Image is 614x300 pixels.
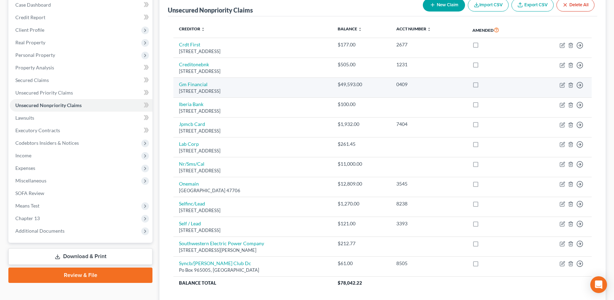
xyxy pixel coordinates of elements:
span: Unsecured Nonpriority Claims [15,102,82,108]
div: $212.77 [338,240,385,247]
div: [STREET_ADDRESS][PERSON_NAME] [179,247,327,254]
span: Additional Documents [15,228,65,234]
a: Unsecured Nonpriority Claims [10,99,152,112]
a: SOFA Review [10,187,152,200]
div: [GEOGRAPHIC_DATA] 47706 [179,187,327,194]
div: [STREET_ADDRESS] [179,48,327,55]
div: [STREET_ADDRESS] [179,167,327,174]
a: Selfinc/Lead [179,201,205,207]
a: Lab Corp [179,141,199,147]
a: Unsecured Priority Claims [10,87,152,99]
a: Crdt First [179,42,200,47]
a: Creditor unfold_more [179,26,205,31]
a: Review & File [8,268,152,283]
span: Expenses [15,165,35,171]
div: [STREET_ADDRESS] [179,207,327,214]
a: Onemain [179,181,199,187]
span: Executory Contracts [15,127,60,133]
i: unfold_more [358,27,362,31]
span: Income [15,152,31,158]
a: Acct Number unfold_more [396,26,431,31]
div: Unsecured Nonpriority Claims [168,6,253,14]
span: Personal Property [15,52,55,58]
th: Balance Total [173,277,332,289]
a: Property Analysis [10,61,152,74]
a: Self / Lead [179,220,201,226]
a: Jpmcb Card [179,121,205,127]
div: [STREET_ADDRESS] [179,108,327,114]
i: unfold_more [427,27,431,31]
div: 8505 [396,260,461,267]
div: $11,000.00 [338,160,385,167]
span: Miscellaneous [15,178,46,183]
div: [STREET_ADDRESS] [179,68,327,75]
div: $1,270.00 [338,200,385,207]
a: Credit Report [10,11,152,24]
div: 1231 [396,61,461,68]
span: Secured Claims [15,77,49,83]
div: 2677 [396,41,461,48]
span: Means Test [15,203,39,209]
a: Creditonebnk [179,61,209,67]
div: 7404 [396,121,461,128]
a: Lawsuits [10,112,152,124]
span: Lawsuits [15,115,34,121]
div: Open Intercom Messenger [590,276,607,293]
div: [STREET_ADDRESS] [179,128,327,134]
span: Credit Report [15,14,45,20]
a: Balance unfold_more [338,26,362,31]
a: Download & Print [8,248,152,265]
div: Po Box 965005, [GEOGRAPHIC_DATA] [179,267,327,273]
div: $177.00 [338,41,385,48]
span: SOFA Review [15,190,44,196]
div: [STREET_ADDRESS] [179,227,327,234]
span: Real Property [15,39,45,45]
i: unfold_more [201,27,205,31]
div: $505.00 [338,61,385,68]
div: $261.45 [338,141,385,148]
a: Nr/Sms/Cal [179,161,204,167]
th: Amended [467,22,530,38]
div: 0409 [396,81,461,88]
span: Case Dashboard [15,2,51,8]
div: 8238 [396,200,461,207]
span: Client Profile [15,27,44,33]
a: Syncb/[PERSON_NAME] Club Dc [179,260,251,266]
div: $12,809.00 [338,180,385,187]
span: Codebtors Insiders & Notices [15,140,79,146]
div: $121.00 [338,220,385,227]
a: Iberia Bank [179,101,203,107]
a: Executory Contracts [10,124,152,137]
div: $49,593.00 [338,81,385,88]
span: $78,042.22 [338,280,362,286]
span: Unsecured Priority Claims [15,90,73,96]
a: Southwestern Electric Power Company [179,240,264,246]
div: 3393 [396,220,461,227]
div: 3545 [396,180,461,187]
div: [STREET_ADDRESS] [179,148,327,154]
a: Secured Claims [10,74,152,87]
div: $100.00 [338,101,385,108]
div: [STREET_ADDRESS] [179,88,327,95]
span: Property Analysis [15,65,54,70]
span: Chapter 13 [15,215,40,221]
div: $61.00 [338,260,385,267]
a: Gm Financial [179,81,208,87]
div: $1,932.00 [338,121,385,128]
